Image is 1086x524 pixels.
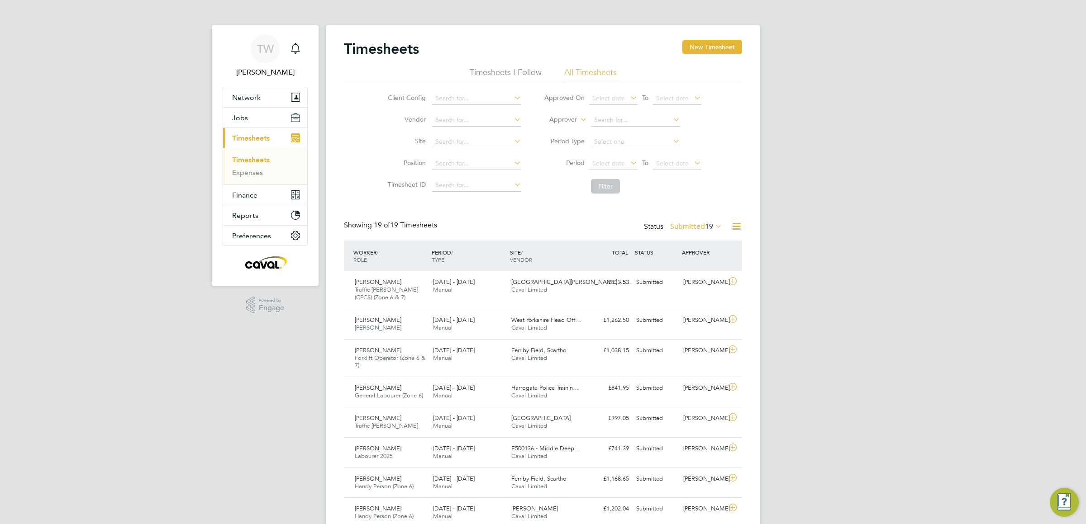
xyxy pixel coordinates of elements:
span: Ferriby Field, Scartho [511,475,567,482]
button: Finance [223,185,307,205]
span: Timesheets [232,134,270,142]
span: [PERSON_NAME] [355,346,401,354]
span: E500136 - Middle Deep… [511,444,580,452]
span: Labourer 2025 [355,452,393,460]
span: Manual [433,482,452,490]
span: Caval Limited [511,392,547,399]
div: [PERSON_NAME] [680,313,727,328]
button: Jobs [223,108,307,127]
span: TOTAL [612,249,628,256]
h2: Timesheets [344,40,419,58]
span: VENDOR [510,256,532,263]
input: Search for... [432,179,521,192]
div: Submitted [633,313,680,328]
div: £1,168.65 [586,472,633,486]
span: Manual [433,512,452,520]
div: Timesheets [223,148,307,184]
span: Finance [232,191,257,199]
span: [DATE] - [DATE] [433,414,475,422]
span: [PERSON_NAME] [355,324,401,331]
div: £1,038.15 [586,343,633,358]
span: Preferences [232,231,271,240]
span: Jobs [232,113,248,122]
span: Forklift Operator (Zone 6 & 7) [355,354,425,369]
input: Search for... [591,114,680,127]
span: Network [232,93,261,102]
li: Timesheets I Follow [470,67,542,83]
label: Period Type [544,137,585,145]
button: Network [223,87,307,107]
div: [PERSON_NAME] [680,472,727,486]
span: Tim Wells [223,67,308,78]
img: caval-logo-retina.png [243,255,288,269]
span: Caval Limited [511,512,547,520]
span: Harrogate Police Trainin… [511,384,579,392]
span: Traffic [PERSON_NAME] (CPCS) (Zone 6 & 7) [355,286,418,301]
div: [PERSON_NAME] [680,411,727,426]
span: [PERSON_NAME] [355,414,401,422]
span: [PERSON_NAME] [511,505,558,512]
span: Powered by [259,297,284,304]
div: [PERSON_NAME] [680,275,727,290]
span: [PERSON_NAME] [355,278,401,286]
button: Engage Resource Center [1050,488,1079,517]
span: [DATE] - [DATE] [433,475,475,482]
label: Submitted [670,222,722,231]
button: Filter [591,179,620,194]
div: £741.39 [586,441,633,456]
input: Search for... [432,157,521,170]
span: Traffic [PERSON_NAME] [355,422,418,430]
div: Submitted [633,343,680,358]
span: [DATE] - [DATE] [433,316,475,324]
input: Search for... [432,92,521,105]
span: Caval Limited [511,422,547,430]
label: Position [385,159,426,167]
div: Submitted [633,472,680,486]
a: Powered byEngage [246,297,285,314]
div: Showing [344,221,439,230]
span: West Yorkshire Head Off… [511,316,581,324]
span: Handy Person (Zone 6) [355,482,414,490]
span: Manual [433,354,452,362]
span: General Labourer (Zone 6) [355,392,423,399]
input: Search for... [432,114,521,127]
span: Ferriby Field, Scartho [511,346,567,354]
span: Caval Limited [511,286,547,293]
span: Manual [433,452,452,460]
div: [PERSON_NAME] [680,501,727,516]
span: TW [257,43,274,55]
span: ROLE [353,256,367,263]
div: £997.05 [586,411,633,426]
span: Handy Person (Zone 6) [355,512,414,520]
div: SITE [508,244,586,268]
label: Approver [536,115,577,124]
input: Search for... [432,136,521,148]
span: [DATE] - [DATE] [433,444,475,452]
span: TYPE [432,256,444,263]
label: Approved On [544,94,585,102]
label: Vendor [385,115,426,123]
span: 19 of [374,221,390,230]
button: Timesheets [223,128,307,148]
span: Caval Limited [511,324,547,331]
span: [DATE] - [DATE] [433,278,475,286]
div: WORKER [351,244,429,268]
span: Manual [433,422,452,430]
span: Caval Limited [511,452,547,460]
span: Select date [592,159,625,167]
span: / [521,249,523,256]
span: [PERSON_NAME] [355,444,401,452]
button: Preferences [223,226,307,245]
span: Manual [433,286,452,293]
div: Status [644,221,724,233]
div: STATUS [633,244,680,260]
div: Submitted [633,501,680,516]
div: [PERSON_NAME] [680,441,727,456]
li: All Timesheets [564,67,617,83]
div: PERIOD [429,244,508,268]
nav: Main navigation [212,25,319,286]
div: £1,202.04 [586,501,633,516]
span: 19 Timesheets [374,221,437,230]
span: Reports [232,211,258,220]
span: To [639,92,651,104]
